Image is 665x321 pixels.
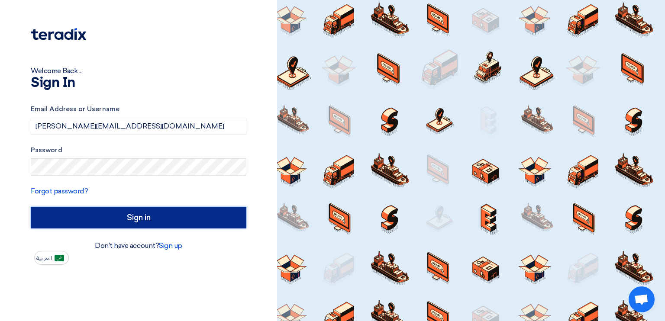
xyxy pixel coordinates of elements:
[31,66,246,76] div: Welcome Back ...
[159,241,182,250] a: Sign up
[55,255,64,261] img: ar-AR.png
[31,28,86,40] img: Teradix logo
[31,76,246,90] h1: Sign In
[31,187,88,195] a: Forgot password?
[31,118,246,135] input: Enter your business email or username
[31,145,246,155] label: Password
[629,286,655,312] div: دردشة مفتوحة
[31,104,246,114] label: Email Address or Username
[31,241,246,251] div: Don't have account?
[34,251,69,265] button: العربية
[36,255,52,261] span: العربية
[31,207,246,228] input: Sign in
